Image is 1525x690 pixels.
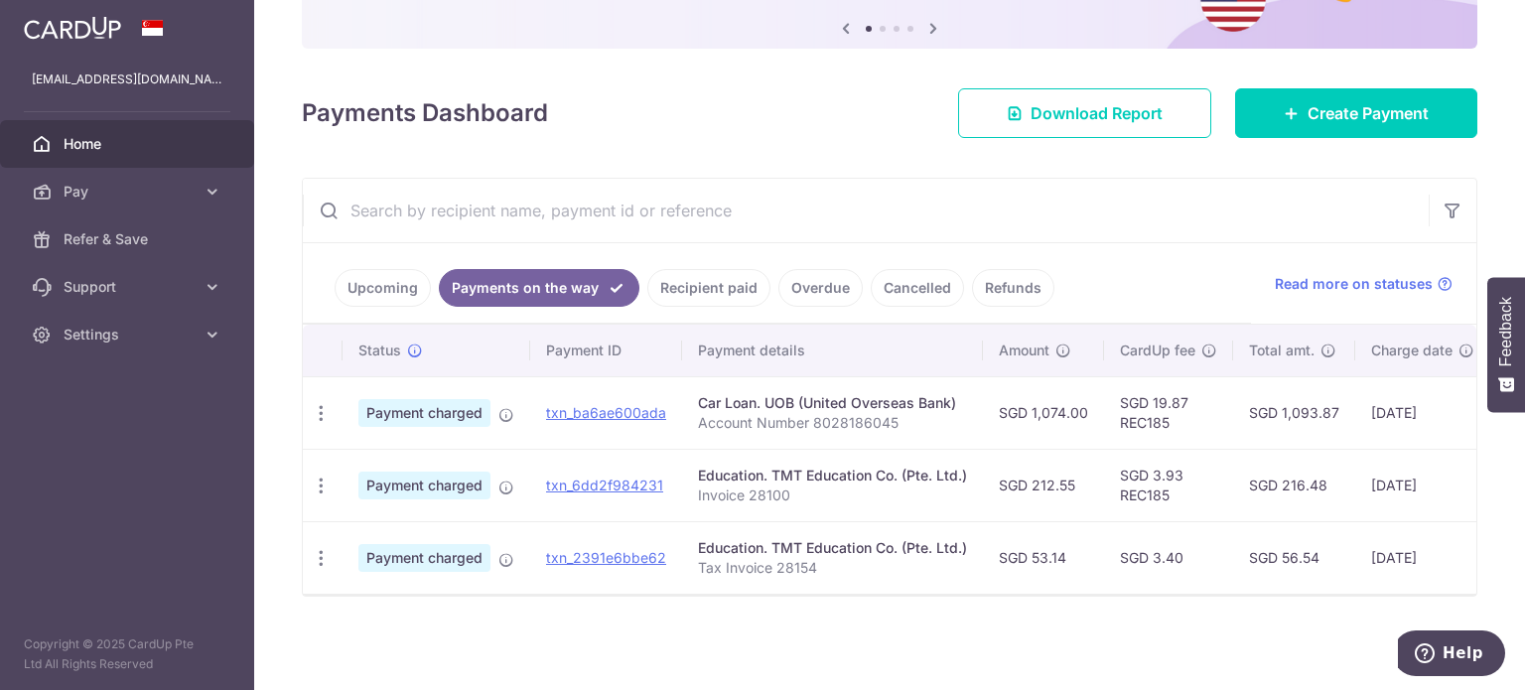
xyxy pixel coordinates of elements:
[958,88,1211,138] a: Download Report
[1233,449,1355,521] td: SGD 216.48
[698,485,967,505] p: Invoice 28100
[358,341,401,360] span: Status
[1355,521,1490,594] td: [DATE]
[24,16,121,40] img: CardUp
[1398,630,1505,680] iframe: Opens a widget where you can find more information
[1497,297,1515,366] span: Feedback
[698,413,967,433] p: Account Number 8028186045
[1233,376,1355,449] td: SGD 1,093.87
[871,269,964,307] a: Cancelled
[983,376,1104,449] td: SGD 1,074.00
[302,95,548,131] h4: Payments Dashboard
[358,399,490,427] span: Payment charged
[1275,274,1453,294] a: Read more on statuses
[335,269,431,307] a: Upcoming
[530,325,682,376] th: Payment ID
[546,404,666,421] a: txn_ba6ae600ada
[647,269,770,307] a: Recipient paid
[698,466,967,485] div: Education. TMT Education Co. (Pte. Ltd.)
[32,69,222,89] p: [EMAIL_ADDRESS][DOMAIN_NAME]
[698,538,967,558] div: Education. TMT Education Co. (Pte. Ltd.)
[439,269,639,307] a: Payments on the way
[64,325,195,345] span: Settings
[1031,101,1163,125] span: Download Report
[698,558,967,578] p: Tax Invoice 28154
[778,269,863,307] a: Overdue
[64,229,195,249] span: Refer & Save
[1371,341,1453,360] span: Charge date
[1235,88,1477,138] a: Create Payment
[682,325,983,376] th: Payment details
[64,134,195,154] span: Home
[303,179,1429,242] input: Search by recipient name, payment id or reference
[1104,521,1233,594] td: SGD 3.40
[1355,449,1490,521] td: [DATE]
[546,549,666,566] a: txn_2391e6bbe62
[1249,341,1315,360] span: Total amt.
[546,477,663,493] a: txn_6dd2f984231
[983,449,1104,521] td: SGD 212.55
[1487,277,1525,412] button: Feedback - Show survey
[999,341,1049,360] span: Amount
[1355,376,1490,449] td: [DATE]
[358,544,490,572] span: Payment charged
[1233,521,1355,594] td: SGD 56.54
[1120,341,1195,360] span: CardUp fee
[972,269,1054,307] a: Refunds
[1275,274,1433,294] span: Read more on statuses
[983,521,1104,594] td: SGD 53.14
[1308,101,1429,125] span: Create Payment
[64,182,195,202] span: Pay
[1104,376,1233,449] td: SGD 19.87 REC185
[1104,449,1233,521] td: SGD 3.93 REC185
[698,393,967,413] div: Car Loan. UOB (United Overseas Bank)
[64,277,195,297] span: Support
[358,472,490,499] span: Payment charged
